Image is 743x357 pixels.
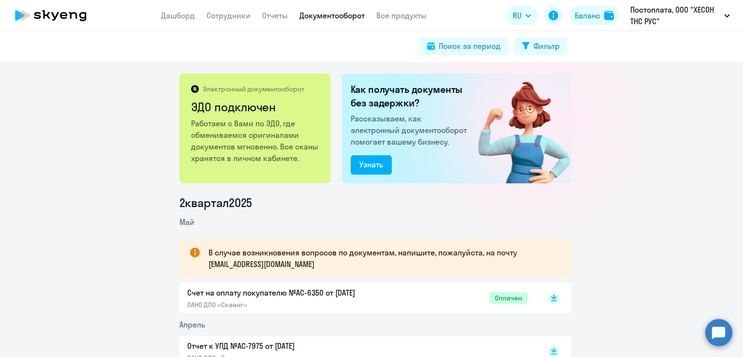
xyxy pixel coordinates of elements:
div: Фильтр [534,40,560,52]
p: Постоплата, ООО "ХЕСОН ТНС РУС" [630,4,720,27]
p: Работаем с Вами по ЭДО, где обмениваемся оригиналами документов мгновенно. Все сканы хранятся в л... [191,118,320,164]
h2: Как получать документы без задержки? [351,83,471,110]
li: 2 квартал 2025 [179,195,571,210]
button: Узнать [351,155,392,175]
div: Узнать [359,159,383,170]
p: Электронный документооборот [203,85,304,93]
p: В случае возникновения вопросов по документам, напишите, пожалуйста, на почту [EMAIL_ADDRESS][DOM... [208,247,554,270]
div: Поиск за период [439,40,501,52]
p: ОАНО ДПО «Скаенг» [187,300,390,309]
p: Рассказываем, как электронный документооборот помогает вашему бизнесу. [351,113,471,148]
button: Поиск за период [419,38,508,55]
p: Отчет к УПД №AC-7975 от [DATE] [187,340,390,352]
a: Дашборд [161,11,195,20]
h2: ЭДО подключен [191,99,320,115]
img: balance [604,11,614,20]
span: Май [179,217,194,227]
span: Апрель [179,320,205,329]
a: Счет на оплату покупателю №AC-6350 от [DATE]ОАНО ДПО «Скаенг»Оплачен [187,287,528,309]
span: Оплачен [489,292,528,304]
a: Документооборот [299,11,365,20]
button: RU [506,6,538,25]
img: connected [462,74,571,183]
a: Все продукты [376,11,427,20]
button: Постоплата, ООО "ХЕСОН ТНС РУС" [625,4,735,27]
a: Сотрудники [207,11,251,20]
div: Баланс [575,10,600,21]
a: Отчеты [262,11,288,20]
p: Счет на оплату покупателю №AC-6350 от [DATE] [187,287,390,298]
button: Фильтр [514,38,567,55]
button: Балансbalance [569,6,620,25]
span: RU [513,10,521,21]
